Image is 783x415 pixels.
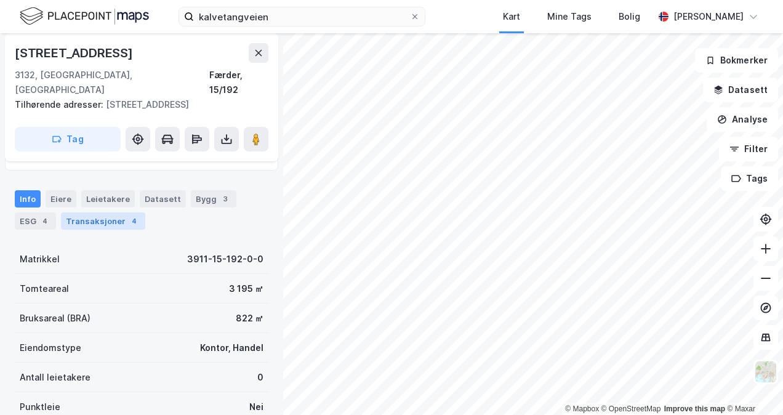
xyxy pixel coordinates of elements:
[200,340,263,355] div: Kontor, Handel
[719,137,778,161] button: Filter
[81,190,135,207] div: Leietakere
[721,356,783,415] iframe: Chat Widget
[46,190,76,207] div: Eiere
[15,127,121,151] button: Tag
[20,400,60,414] div: Punktleie
[187,252,263,267] div: 3911-15-192-0-0
[236,311,263,326] div: 822 ㎡
[15,97,259,112] div: [STREET_ADDRESS]
[229,281,263,296] div: 3 195 ㎡
[703,78,778,102] button: Datasett
[20,370,90,385] div: Antall leietakere
[664,405,725,413] a: Improve this map
[39,215,51,227] div: 4
[547,9,592,24] div: Mine Tags
[20,340,81,355] div: Eiendomstype
[140,190,186,207] div: Datasett
[194,7,410,26] input: Søk på adresse, matrikkel, gårdeiere, leietakere eller personer
[15,190,41,207] div: Info
[15,68,209,97] div: 3132, [GEOGRAPHIC_DATA], [GEOGRAPHIC_DATA]
[503,9,520,24] div: Kart
[20,281,69,296] div: Tomteareal
[707,107,778,132] button: Analyse
[219,193,231,205] div: 3
[257,370,263,385] div: 0
[209,68,268,97] div: Færder, 15/192
[565,405,599,413] a: Mapbox
[249,400,263,414] div: Nei
[15,212,56,230] div: ESG
[15,43,135,63] div: [STREET_ADDRESS]
[128,215,140,227] div: 4
[673,9,744,24] div: [PERSON_NAME]
[20,6,149,27] img: logo.f888ab2527a4732fd821a326f86c7f29.svg
[601,405,661,413] a: OpenStreetMap
[20,311,90,326] div: Bruksareal (BRA)
[20,252,60,267] div: Matrikkel
[61,212,145,230] div: Transaksjoner
[721,166,778,191] button: Tags
[619,9,640,24] div: Bolig
[721,356,783,415] div: Kontrollprogram for chat
[191,190,236,207] div: Bygg
[695,48,778,73] button: Bokmerker
[15,99,106,110] span: Tilhørende adresser:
